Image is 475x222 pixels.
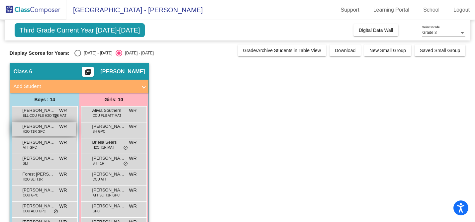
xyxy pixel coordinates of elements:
span: ATT GPC [23,145,37,150]
span: Alivia Southern [92,107,126,114]
mat-icon: picture_as_pdf [84,69,92,78]
span: [PERSON_NAME] [100,68,145,75]
span: do_not_disturb_alt [123,145,128,151]
span: New Small Group [369,48,406,53]
span: do_not_disturb_alt [53,209,58,214]
span: Digital Data Wall [359,28,393,33]
span: SH GPC [93,129,105,134]
span: WR [59,107,67,114]
span: [PERSON_NAME] [92,203,126,209]
button: Download [330,44,361,56]
span: Briella Sears [92,139,126,146]
div: Boys : 14 [10,93,79,106]
a: School [418,5,445,15]
span: do_not_disturb_alt [53,113,58,119]
a: Support [335,5,365,15]
span: [PERSON_NAME] [92,187,126,193]
span: ELL COU FLS H2O T1R MAT [23,113,67,118]
span: Third Grade Current Year [DATE]-[DATE] [15,23,145,37]
span: Display Scores for Years: [10,50,70,56]
span: WR [129,203,137,210]
span: [PERSON_NAME] [23,187,56,193]
mat-panel-title: Add Student [14,83,137,90]
span: [PERSON_NAME] [23,203,56,209]
button: Print Students Details [82,67,94,77]
div: [DATE] - [DATE] [81,50,112,56]
span: WR [59,139,67,146]
span: WR [129,139,137,146]
button: Grade/Archive Students in Table View [238,44,327,56]
span: WR [129,187,137,194]
span: [PERSON_NAME] [23,107,56,114]
div: [DATE] - [DATE] [122,50,153,56]
span: WR [129,155,137,162]
span: H2O T1R GPC [23,129,45,134]
a: Logout [448,5,475,15]
span: [GEOGRAPHIC_DATA] - [PERSON_NAME] [66,5,203,15]
span: WR [129,123,137,130]
span: Forest [PERSON_NAME] [23,171,56,178]
span: WR [59,123,67,130]
span: WR [129,171,137,178]
span: [PERSON_NAME] [23,123,56,130]
span: Download [335,48,355,53]
span: H2O T1R MAT [93,145,114,150]
span: SH T1R [93,161,104,166]
span: WR [59,203,67,210]
div: Girls: 10 [79,93,148,106]
span: Grade/Archive Students in Table View [243,48,321,53]
span: [PERSON_NAME] [92,155,126,162]
span: WR [59,171,67,178]
span: [PERSON_NAME] [23,139,56,146]
span: COU GPC [23,193,39,198]
span: SLI [23,161,28,166]
span: Class 6 [14,68,32,75]
span: WR [59,155,67,162]
span: GPC [93,209,100,214]
span: WR [59,187,67,194]
span: H2O SLI T1R [23,177,43,182]
span: [PERSON_NAME] [23,155,56,162]
span: COU ATT [93,177,107,182]
span: WR [129,107,137,114]
mat-radio-group: Select an option [74,50,153,56]
span: COU FLS ATT MAT [93,113,122,118]
span: [PERSON_NAME] [92,171,126,178]
span: Grade 3 [422,30,436,35]
button: Saved Small Group [415,44,465,56]
span: do_not_disturb_alt [123,161,128,167]
button: Digital Data Wall [353,24,398,36]
button: New Small Group [364,44,411,56]
span: [PERSON_NAME] [92,123,126,130]
a: Learning Portal [368,5,415,15]
span: COU ADD GPC [23,209,46,214]
span: Saved Small Group [420,48,460,53]
mat-expansion-panel-header: Add Student [10,80,148,93]
span: ATT SLI T1R GPC [93,193,120,198]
